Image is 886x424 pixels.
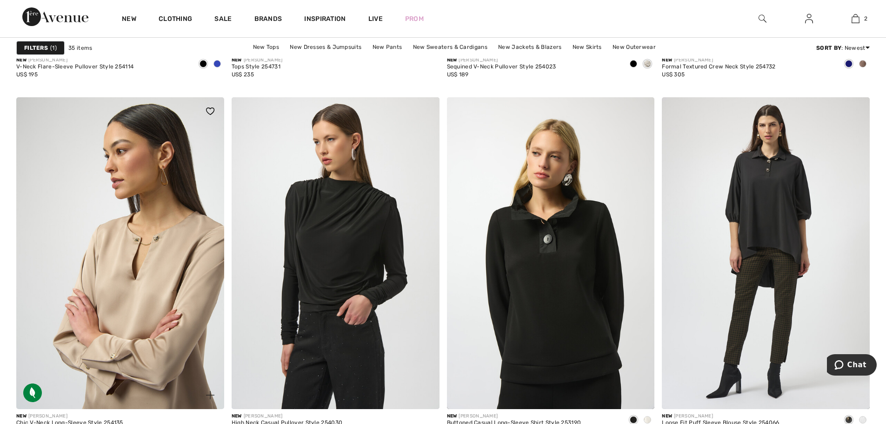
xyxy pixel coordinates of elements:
a: New Tops [248,41,284,53]
img: Sustainable Fabric [23,384,42,402]
span: New [662,57,672,63]
div: [PERSON_NAME] [232,57,283,64]
a: Chic V-Neck Long-Sleeve Style 254135. Fawn [16,97,224,409]
img: search the website [759,13,766,24]
img: Buttoned Casual Long-Sleeve Shirt Style 253190. Off White [447,97,655,409]
div: [PERSON_NAME] [447,413,581,420]
div: Formal Textured Crew Neck Style 254732 [662,64,775,70]
a: 2 [833,13,878,24]
a: Brands [254,15,282,25]
span: US$ 235 [232,71,254,78]
div: [PERSON_NAME] [662,57,775,64]
span: 1 [50,44,57,52]
div: [PERSON_NAME] [447,57,556,64]
a: New Outerwear [608,41,660,53]
div: Royal Sapphire 163 [210,57,224,72]
div: Midnight Blue [842,57,856,72]
div: [PERSON_NAME] [232,413,342,420]
span: 35 items [68,44,92,52]
a: Prom [405,14,424,24]
strong: Sort By [816,45,841,51]
a: Sign In [798,13,820,25]
a: New Pants [368,41,407,53]
iframe: Opens a widget where you can chat to one of our agents [827,354,877,377]
a: Clothing [159,15,192,25]
strong: Filters [24,44,48,52]
a: New Dresses & Jumpsuits [285,41,366,53]
span: US$ 305 [662,71,685,78]
div: SILVER/NUDE [640,57,654,72]
span: US$ 195 [16,71,38,78]
div: Sand [856,57,870,72]
img: Loose Fit Puff Sleeve Blouse Style 254066. White [662,97,870,409]
span: New [662,413,672,419]
div: Sequined V-Neck Pullover Style 254023 [447,64,556,70]
a: New Sweaters & Cardigans [408,41,492,53]
a: Live [368,14,383,24]
a: New Skirts [568,41,606,53]
div: : Newest [816,44,870,52]
img: heart_black_full.svg [206,108,214,115]
span: New [232,413,242,419]
span: Inspiration [304,15,346,25]
span: New [232,57,242,63]
div: Black [196,57,210,72]
span: New [447,413,457,419]
img: 1ère Avenue [22,7,88,26]
div: [PERSON_NAME] [662,413,779,420]
span: 2 [864,14,867,23]
img: My Info [805,13,813,24]
div: Tops Style 254731 [232,64,283,70]
div: [PERSON_NAME] [16,413,123,420]
a: New [122,15,136,25]
a: New Jackets & Blazers [493,41,566,53]
div: Black/Silver [626,57,640,72]
span: New [16,413,27,419]
img: plus_v2.svg [206,391,214,399]
a: Sale [214,15,232,25]
div: [PERSON_NAME] [16,57,133,64]
img: High Neck Casual Pullover Style 254030. Black [232,97,440,409]
img: My Bag [852,13,859,24]
span: New [447,57,457,63]
span: New [16,57,27,63]
div: V-Neck Flare-Sleeve Pullover Style 254114 [16,64,133,70]
span: US$ 189 [447,71,469,78]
